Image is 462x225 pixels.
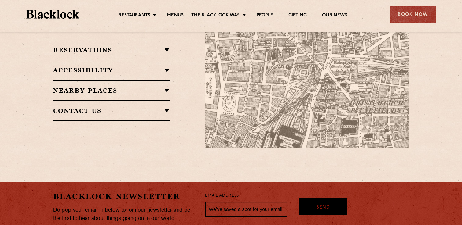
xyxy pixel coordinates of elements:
[390,6,436,23] div: Book Now
[343,91,429,148] img: svg%3E
[119,12,150,19] a: Restaurants
[53,206,196,223] p: Do pop your email in below to join our newsletter and be the first to hear about things going on ...
[205,202,287,217] input: We’ve saved a spot for your email...
[257,12,273,19] a: People
[53,191,196,202] h2: Blacklock Newsletter
[26,10,79,19] img: BL_Textured_Logo-footer-cropped.svg
[53,66,170,74] h2: Accessibility
[167,12,184,19] a: Menus
[288,12,307,19] a: Gifting
[53,107,170,114] h2: Contact Us
[53,46,170,54] h2: Reservations
[205,192,239,199] label: Email Address
[191,12,240,19] a: The Blacklock Way
[317,204,330,211] span: Send
[322,12,347,19] a: Our News
[53,87,170,94] h2: Nearby Places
